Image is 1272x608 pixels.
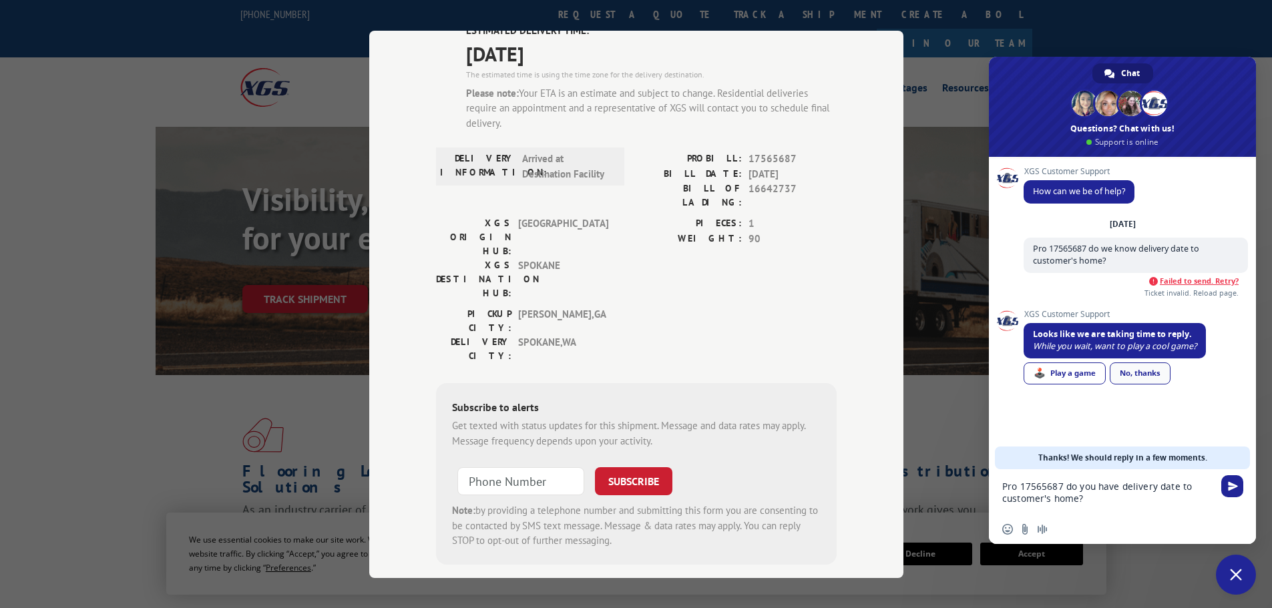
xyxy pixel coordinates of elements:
div: The estimated time is using the time zone for the delivery destination. [466,68,837,80]
div: Subscribe to alerts [452,399,821,418]
span: Thanks! We should reply in a few moments. [1038,446,1207,469]
label: XGS ORIGIN HUB: [436,216,511,258]
strong: Note: [452,504,475,517]
span: [PERSON_NAME] , GA [518,307,608,335]
textarea: Compose your message... [1002,469,1216,515]
div: [DATE] [1110,220,1136,228]
span: While you wait, want to play a cool game? [1033,340,1197,352]
span: Looks like we are taking time to reply. [1033,328,1192,340]
span: Ticket invalid. Reload page. [1024,288,1239,298]
a: Close chat [1216,555,1256,595]
span: [GEOGRAPHIC_DATA] [518,216,608,258]
span: 1 [749,216,837,232]
label: ESTIMATED DELIVERY TIME: [466,23,837,39]
label: DELIVERY INFORMATION: [440,151,515,182]
label: PROBILL: [636,151,742,167]
strong: Please note: [466,86,519,99]
label: XGS DESTINATION HUB: [436,258,511,300]
span: XGS Customer Support [1024,310,1206,319]
input: Phone Number [457,467,584,495]
span: XGS Customer Support [1024,167,1134,176]
a: Chat [1092,63,1153,83]
div: by providing a telephone number and submitting this form you are consenting to be contacted by SM... [452,503,821,549]
span: SPOKANE , WA [518,335,608,363]
label: DELIVERY CITY: [436,335,511,363]
span: Send [1221,475,1243,497]
span: How can we be of help? [1033,186,1125,197]
label: PIECES: [636,216,742,232]
button: SUBSCRIBE [595,467,672,495]
a: Play a game [1024,362,1106,384]
label: WEIGHT: [636,231,742,246]
span: SPOKANE [518,258,608,300]
span: Chat [1121,63,1140,83]
label: PICKUP CITY: [436,307,511,335]
span: Arrived at Destination Facility [522,151,612,182]
span: [DATE] [466,38,837,68]
label: BILL OF LADING: [636,182,742,210]
a: Failed to send. Retry? [1024,276,1239,286]
span: Pro 17565687 do we know delivery date to customer's home? [1033,243,1199,266]
span: 90 [749,231,837,246]
span: Send a file [1020,524,1030,535]
span: 16642737 [749,182,837,210]
span: Insert an emoji [1002,524,1013,535]
span: Failed to send. Retry? [1160,276,1239,286]
div: Your ETA is an estimate and subject to change. Residential deliveries require an appointment and ... [466,85,837,131]
span: 🕹️ [1034,368,1046,378]
div: Get texted with status updates for this shipment. Message and data rates may apply. Message frequ... [452,418,821,448]
a: No, thanks [1110,362,1171,384]
label: BILL DATE: [636,166,742,182]
span: 17565687 [749,151,837,167]
span: [DATE] [749,166,837,182]
span: Audio message [1037,524,1048,535]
